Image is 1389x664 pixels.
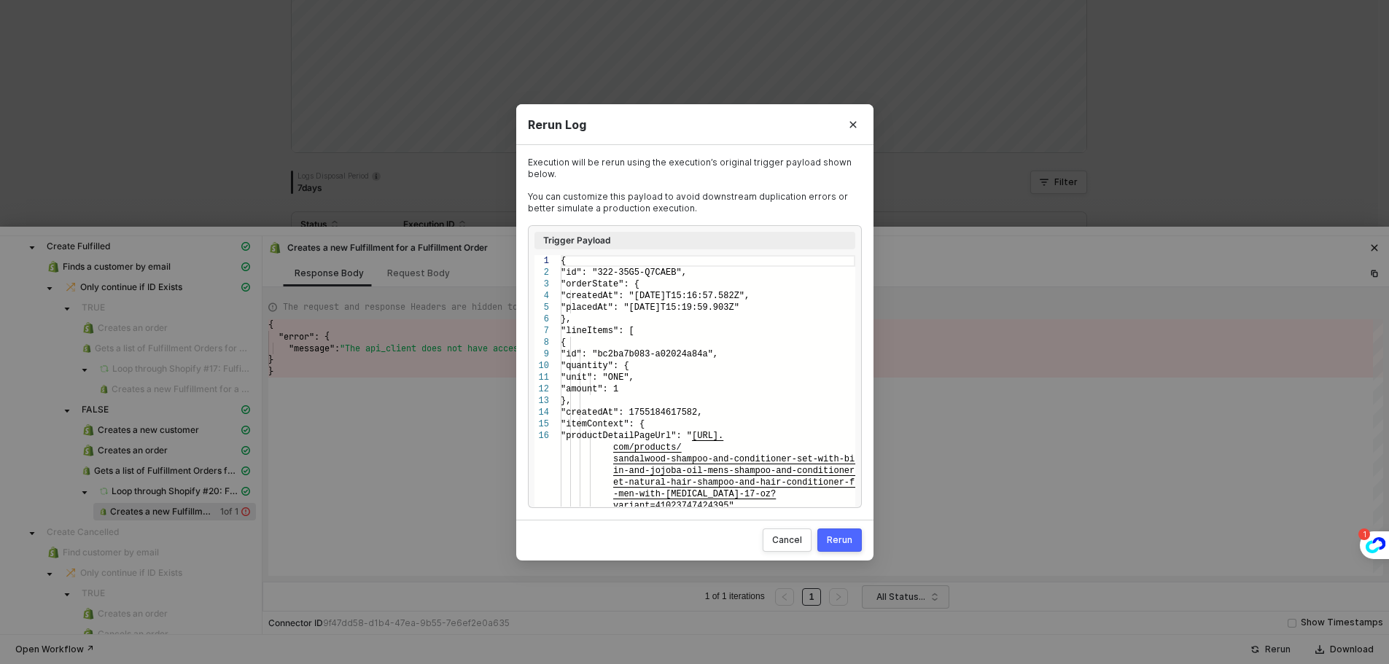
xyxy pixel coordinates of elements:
span: "unit": "ONE", [561,372,634,383]
span: TRUE [76,299,256,316]
span: icon-cards [241,283,250,292]
span: caret-down [28,244,36,251]
a: 1 [805,589,819,605]
span: variant=41023747424395 [613,501,728,511]
span: : [335,343,340,354]
span: " [728,501,734,511]
span: "createdAt": 1755184617582, [561,407,702,418]
div: 11 [534,372,549,383]
img: integration-icon [47,547,59,558]
span: "quantity": { [561,361,629,371]
div: 16 [534,430,549,442]
span: caret-down [63,407,71,415]
span: "lineItems": [ [561,326,634,336]
div: 8 [534,337,549,348]
span: All Statuses [876,586,941,608]
span: Creates a new Fulfillment for a Fulfillment Order [110,506,214,517]
div: 10 [534,360,549,372]
span: caret-down [28,530,36,537]
span: The request and response Headers are hidden to protect your data. [283,300,615,313]
div: 3 [534,278,549,290]
span: "The api_client does not have access to the fulfil [340,343,595,354]
span: { [561,256,566,266]
span: Loop through Shopify #20: Fulfillment Orders [93,483,256,500]
span: caret-down [46,285,53,292]
span: Creates an order [76,319,256,337]
span: Only continue if ID Exists [80,281,182,293]
span: Create Cancelled [41,523,256,541]
div: Execution will be rerun using the execution’s original trigger payload shown below. [528,157,862,179]
span: 1 of 1 [220,506,238,517]
span: Creates an order [76,605,256,622]
span: { [268,319,273,331]
div: Cancel [772,534,802,545]
span: 9f47dd58-d1b4-47ea-9b55-7e6ef2e0a635 [323,617,510,628]
span: TRUE [82,302,105,313]
div: Download [1330,644,1374,655]
span: "productDetailPageUrl": " [561,431,692,441]
span: icon-cards [241,466,250,475]
span: "id": "bc2ba7b083-a02024a84a", [561,349,718,359]
span: Only continue if ID Exists [80,567,182,579]
span: Only continue if ID Exists [58,564,256,582]
span: in-and-jojoba-oil-mens-shampoo-and-conditioner-s [613,466,865,476]
span: "message" [289,343,335,354]
span: icon-cards [241,242,250,251]
img: integration-icon [100,383,108,395]
span: TRUE [76,585,256,602]
span: caret-down [63,591,71,598]
span: "error" [279,331,314,343]
img: integration-icon [65,567,77,579]
li: 1 of 1 iterations [703,588,767,606]
span: Find customer by email [41,544,256,561]
div: 9 [534,348,549,360]
span: : { [314,331,330,343]
li: Next Page [827,588,850,606]
span: com/products/ [613,442,682,453]
div: Connector ID [268,617,510,629]
span: caret-down [63,305,71,313]
button: right [829,588,848,606]
div: Rerun Log [528,117,862,132]
img: integration-icon [82,322,94,334]
span: icon-cards [241,446,250,455]
span: Loop through Shopify #17: Fulfillment Orders [112,363,250,375]
span: Create Fulfilled [47,241,110,252]
span: Cancels an order [98,628,168,640]
span: caret-down [46,571,53,578]
img: integration-icon [100,363,109,375]
img: integration-icon [82,608,94,620]
span: Find customer by email [63,547,159,558]
span: caret-down [81,367,88,374]
span: Creates a new customer [98,424,199,436]
span: Loop through Shopify #17: Fulfillment Orders [93,360,256,378]
span: Only continue if ID Exists [58,278,256,296]
span: Creates an order [98,445,168,456]
span: icon-exclamation [241,507,250,516]
span: { [561,337,566,348]
div: Rerun [827,534,852,545]
img: integration-icon [82,343,91,354]
span: FALSE [76,401,256,418]
span: icon-success-page [1250,645,1259,654]
button: Rerun [1241,641,1300,658]
button: Download [1306,641,1383,658]
img: integration-icon [269,242,281,254]
div: 15 [534,418,549,430]
span: }, [561,314,571,324]
span: "createdAt": "[DATE]T15:16:57.582Z", [561,291,750,301]
span: TRUE [82,587,105,599]
span: icon-download [1315,645,1324,654]
div: 6 [534,313,549,325]
li: Previous Page [773,588,796,606]
img: integration-icon [82,465,90,477]
span: [URL]. [692,431,723,441]
span: Gets a list of Fulfillment Orders for a specific Order [76,340,256,357]
span: Loop through Shopify #20: Fulfillment Orders [112,485,238,497]
button: Cancel [763,528,812,551]
div: 1 [534,255,549,267]
div: 7 [534,325,549,337]
div: 13 [534,395,549,407]
span: -men-with-[MEDICAL_DATA]-17-oz? [613,489,776,499]
span: icon-cards [241,262,250,271]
